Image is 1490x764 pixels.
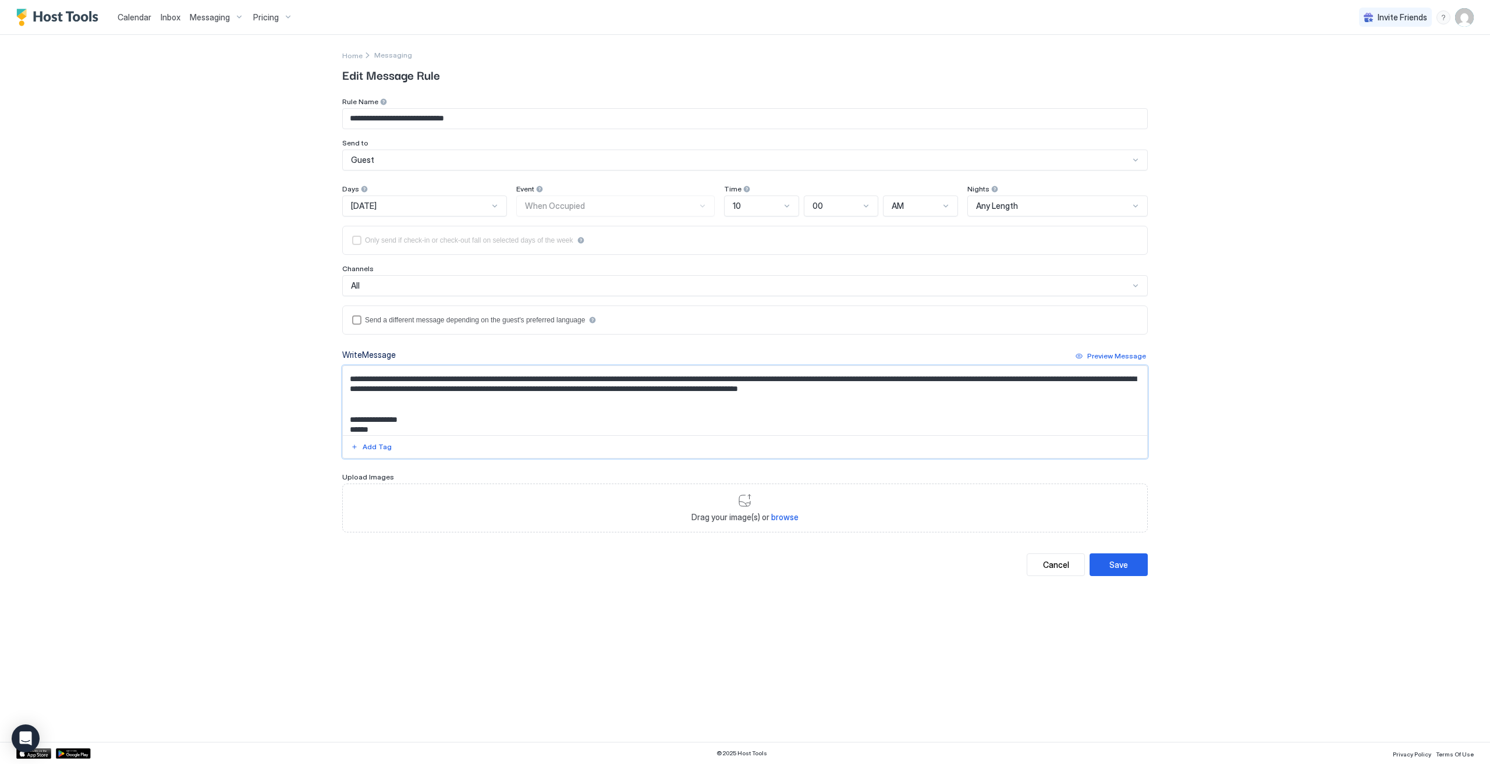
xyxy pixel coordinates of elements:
span: Event [516,184,534,193]
span: Time [724,184,742,193]
button: Cancel [1027,553,1085,576]
a: Inbox [161,11,180,23]
a: Home [342,49,363,61]
input: Input Field [343,109,1147,129]
span: Upload Images [342,472,394,481]
span: Messaging [374,51,412,59]
span: AM [892,201,904,211]
a: App Store [16,748,51,759]
div: Save [1109,559,1128,571]
div: Only send if check-in or check-out fall on selected days of the week [365,236,573,244]
span: Days [342,184,359,193]
div: languagesEnabled [352,315,1138,325]
button: Save [1090,553,1148,576]
span: Messaging [190,12,230,23]
button: Preview Message [1074,349,1148,363]
a: Terms Of Use [1436,747,1474,759]
span: 10 [733,201,741,211]
div: Write Message [342,349,396,361]
span: Invite Friends [1378,12,1427,23]
span: Send to [342,138,368,147]
a: Privacy Policy [1393,747,1431,759]
span: Drag your image(s) or [691,512,799,523]
div: Preview Message [1087,351,1146,361]
textarea: Input Field [343,366,1148,435]
a: Calendar [118,11,151,23]
span: Edit Message Rule [342,66,1148,83]
div: menu [1436,10,1450,24]
span: All [351,280,360,291]
span: Inbox [161,12,180,22]
div: Breadcrumb [374,51,412,59]
div: Breadcrumb [342,49,363,61]
button: Add Tag [349,440,393,454]
a: Host Tools Logo [16,9,104,26]
div: Add Tag [363,442,392,452]
div: Open Intercom Messenger [12,724,40,752]
div: User profile [1455,8,1474,27]
span: browse [771,512,799,522]
span: Channels [342,264,374,273]
span: © 2025 Host Tools [716,749,767,757]
span: Home [342,51,363,60]
span: [DATE] [351,201,377,211]
span: Calendar [118,12,151,22]
a: Google Play Store [56,748,91,759]
span: Nights [967,184,989,193]
span: Guest [351,155,374,165]
div: Cancel [1043,559,1069,571]
div: Send a different message depending on the guest's preferred language [365,316,585,324]
span: Rule Name [342,97,378,106]
span: Terms Of Use [1436,751,1474,758]
div: isLimited [352,236,1138,245]
span: Pricing [253,12,279,23]
span: Any Length [976,201,1018,211]
span: 00 [813,201,823,211]
span: Privacy Policy [1393,751,1431,758]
